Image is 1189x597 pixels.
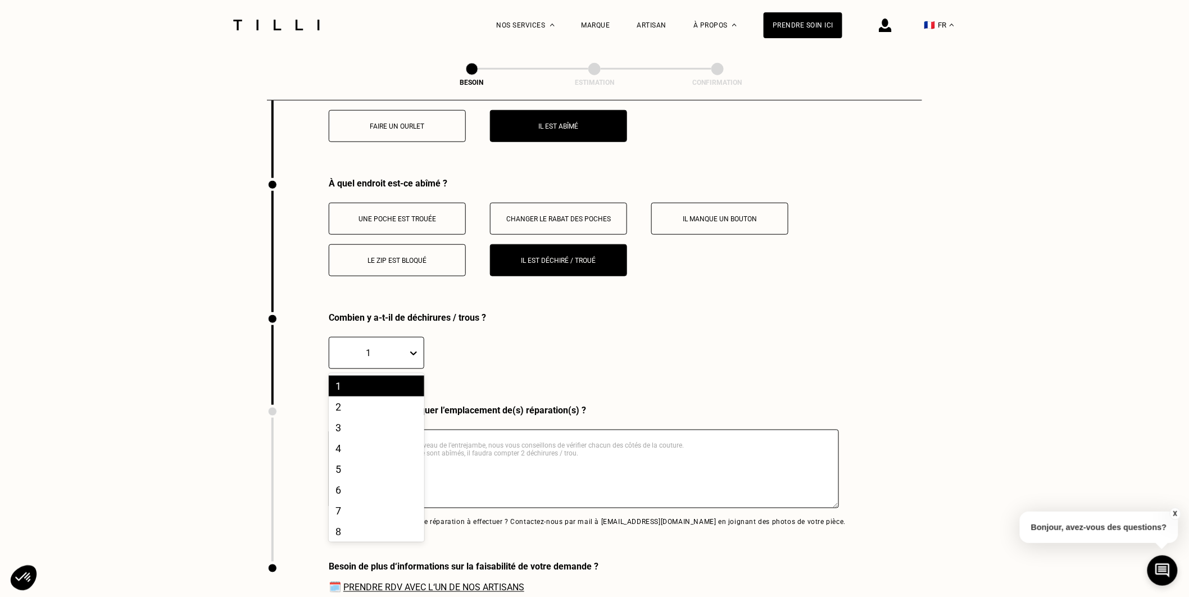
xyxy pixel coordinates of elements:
button: Il est déchiré / troué [490,244,627,276]
p: Vous ne trouvez pas la bonne réparation à effectuer ? Contactez-nous par mail à [EMAIL_ADDRESS][D... [329,518,846,526]
a: Artisan [637,21,667,29]
img: icône connexion [879,19,892,32]
div: 5 [329,459,424,480]
button: X [1169,508,1181,520]
a: Marque [582,21,610,29]
div: 2 [329,397,424,417]
img: Menu déroulant [550,24,555,26]
button: Il manque un bouton [651,203,788,235]
p: Bonjour, avez-vous des questions? [1020,512,1178,543]
p: Le zip est bloqué [335,257,460,265]
p: Changer le rabat des poches [496,215,621,223]
button: Le zip est bloqué [329,244,466,276]
p: Une poche est trouée [335,215,460,223]
p: Il est abîmé [496,122,621,130]
button: Faire un ourlet [329,110,466,142]
div: 8 [329,521,424,542]
div: Combien y a-t-il de déchirures / trous ? [329,312,766,323]
img: menu déroulant [950,24,954,26]
div: Pouvez-vous nous indiquer l’emplacement de(s) réparation(s) ? [329,405,846,416]
button: Changer le rabat des poches [490,203,627,235]
span: 🗓️ [329,581,598,593]
a: Prendre soin ici [764,12,842,38]
div: 3 [329,417,424,438]
div: 4 [329,438,424,459]
p: Il manque un bouton [657,215,782,223]
img: Menu déroulant à propos [732,24,737,26]
a: Prendre RDV avec l‘un de nos artisans [343,582,524,593]
div: 6 [329,480,424,500]
div: Besoin de plus d‘informations sur la faisabilité de votre demande ? [329,562,598,572]
div: 7 [329,500,424,521]
div: 1 [329,376,424,397]
img: Logo du service de couturière Tilli [229,20,324,30]
p: Faire un ourlet [335,122,460,130]
div: 1 [335,348,402,358]
button: Une poche est trouée [329,203,466,235]
div: À quel endroit est-ce abîmé ? [329,178,922,189]
div: Confirmation [661,79,774,86]
div: Besoin [416,79,528,86]
div: Estimation [538,79,651,86]
span: 🇫🇷 [924,20,936,30]
button: Il est abîmé [490,110,627,142]
p: Il est déchiré / troué [496,257,621,265]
